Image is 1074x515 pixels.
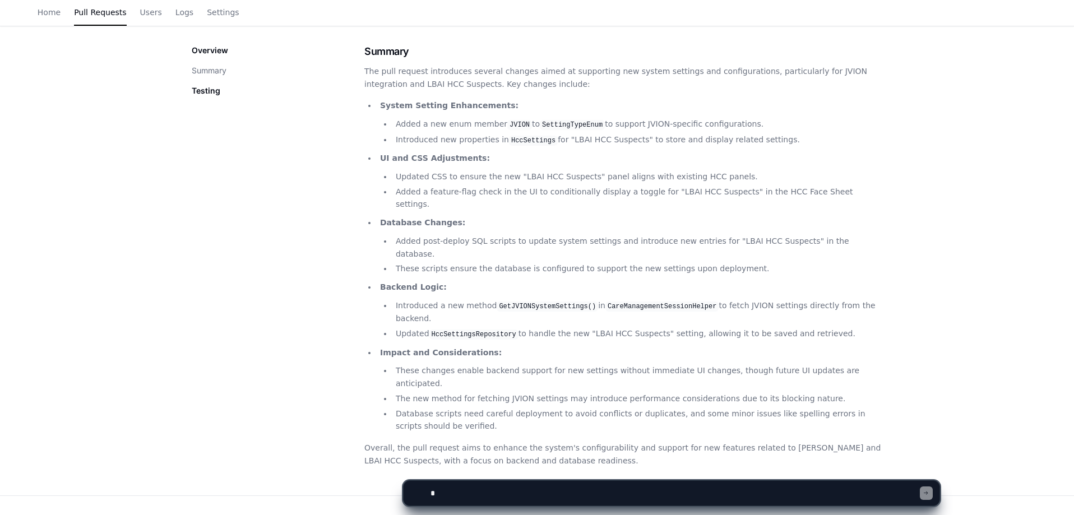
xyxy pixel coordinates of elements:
[380,348,502,357] strong: Impact and Considerations:
[380,218,465,227] strong: Database Changes:
[74,9,126,16] span: Pull Requests
[380,154,490,163] strong: UI and CSS Adjustments:
[392,392,882,405] li: The new method for fetching JVION settings may introduce performance considerations due to its bl...
[392,262,882,275] li: These scripts ensure the database is configured to support the new settings upon deployment.
[392,299,882,325] li: Introduced a new method in to fetch JVION settings directly from the backend.
[509,136,558,146] code: HccSettings
[540,120,605,130] code: SettingTypeEnum
[192,85,220,96] p: Testing
[507,120,532,130] code: JVION
[140,9,162,16] span: Users
[175,9,193,16] span: Logs
[207,9,239,16] span: Settings
[429,330,519,340] code: HccSettingsRepository
[497,301,598,312] code: GetJVIONSystemSettings()
[364,65,882,91] p: The pull request introduces several changes aimed at supporting new system settings and configura...
[392,133,882,147] li: Introduced new properties in for "LBAI HCC Suspects" to store and display related settings.
[605,301,719,312] code: CareManagementSessionHelper
[392,118,882,131] li: Added a new enum member to to support JVION-specific configurations.
[392,364,882,390] li: These changes enable backend support for new settings without immediate UI changes, though future...
[364,442,882,467] p: Overall, the pull request aims to enhance the system's configurability and support for new featur...
[392,235,882,261] li: Added post-deploy SQL scripts to update system settings and introduce new entries for "LBAI HCC S...
[392,327,882,341] li: Updated to handle the new "LBAI HCC Suspects" setting, allowing it to be saved and retrieved.
[380,101,519,110] strong: System Setting Enhancements:
[380,282,447,291] strong: Backend Logic:
[192,65,226,76] button: Summary
[392,185,882,211] li: Added a feature-flag check in the UI to conditionally display a toggle for "LBAI HCC Suspects" in...
[192,45,228,56] p: Overview
[392,170,882,183] li: Updated CSS to ensure the new "LBAI HCC Suspects" panel aligns with existing HCC panels.
[38,9,61,16] span: Home
[364,44,882,59] h1: Summary
[392,407,882,433] li: Database scripts need careful deployment to avoid conflicts or duplicates, and some minor issues ...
